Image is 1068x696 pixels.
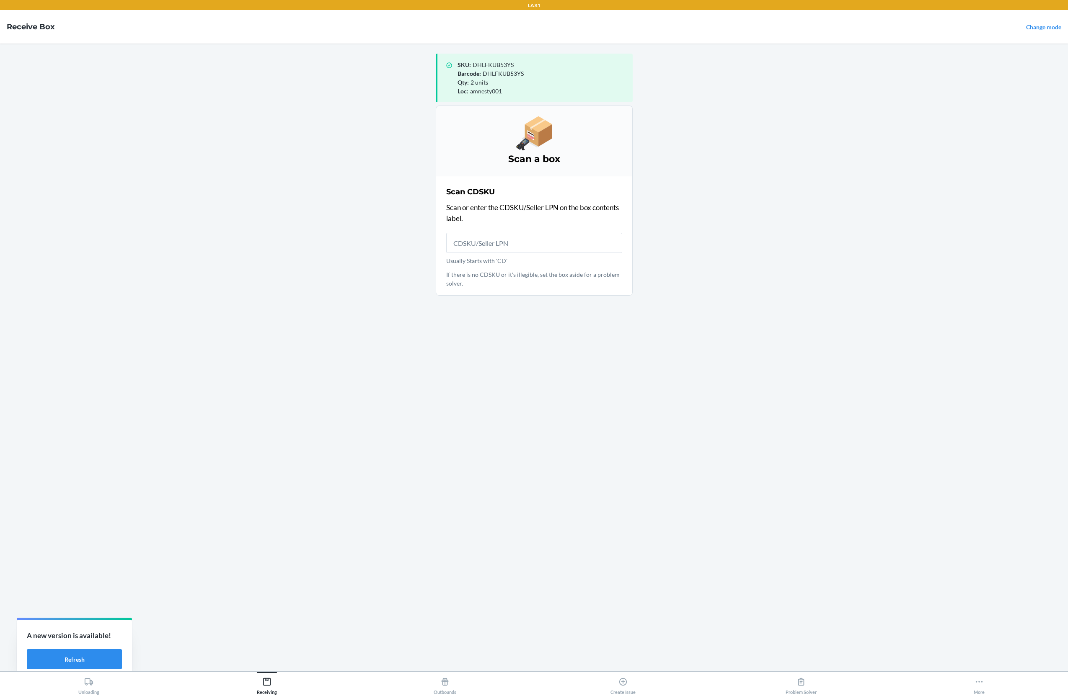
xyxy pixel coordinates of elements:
[473,61,514,68] span: DHLFKUB53YS
[356,672,534,695] button: Outbounds
[1026,23,1061,31] a: Change mode
[470,88,502,95] span: amnesty001
[534,672,712,695] button: Create Issue
[483,70,524,77] span: DHLFKUB53YS
[178,672,356,695] button: Receiving
[434,674,456,695] div: Outbounds
[458,70,481,77] span: Barcode :
[890,672,1068,695] button: More
[610,674,636,695] div: Create Issue
[446,152,622,166] h3: Scan a box
[446,256,622,265] p: Usually Starts with 'CD'
[7,21,55,32] h4: Receive Box
[78,674,99,695] div: Unloading
[458,79,469,86] span: Qty :
[786,674,817,695] div: Problem Solver
[257,674,277,695] div: Receiving
[446,270,622,288] p: If there is no CDSKU or it's illegible, set the box aside for a problem solver.
[712,672,890,695] button: Problem Solver
[446,202,622,224] p: Scan or enter the CDSKU/Seller LPN on the box contents label.
[446,186,495,197] h2: Scan CDSKU
[974,674,985,695] div: More
[471,79,488,86] span: 2 units
[446,233,622,253] input: Usually Starts with 'CD'
[458,61,471,68] span: SKU :
[27,630,122,641] p: A new version is available!
[27,649,122,669] button: Refresh
[458,88,468,95] span: Loc :
[528,2,540,9] p: LAX1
